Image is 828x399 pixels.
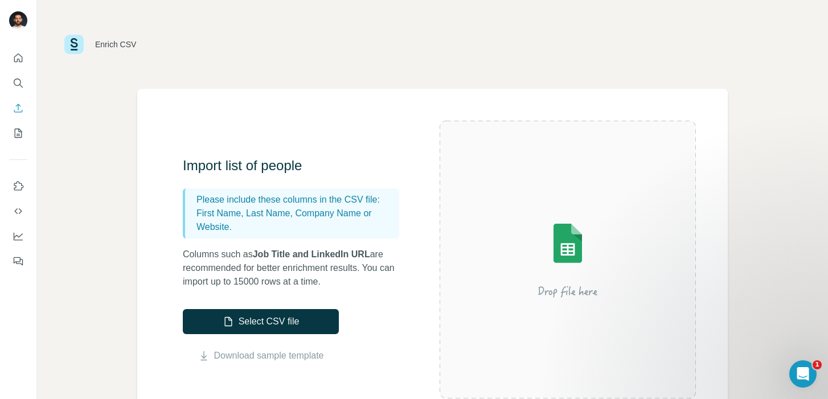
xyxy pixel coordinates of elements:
[9,11,27,30] img: Avatar
[183,349,339,363] button: Download sample template
[9,98,27,118] button: Enrich CSV
[196,193,395,207] p: Please include these columns in the CSV file:
[789,360,817,388] iframe: Intercom live chat
[183,248,411,289] p: Columns such as are recommended for better enrichment results. You can import up to 15000 rows at...
[214,349,324,363] a: Download sample template
[95,39,136,50] div: Enrich CSV
[9,226,27,246] button: Dashboard
[196,207,395,234] p: First Name, Last Name, Company Name or Website.
[64,35,84,54] img: Surfe Logo
[183,309,339,334] button: Select CSV file
[253,249,370,259] span: Job Title and LinkedIn URL
[813,360,822,369] span: 1
[9,176,27,196] button: Use Surfe on LinkedIn
[9,123,27,143] button: My lists
[465,191,670,328] img: Surfe Illustration - Drop file here or select below
[183,157,411,175] h3: Import list of people
[9,73,27,93] button: Search
[9,48,27,68] button: Quick start
[9,251,27,272] button: Feedback
[9,201,27,221] button: Use Surfe API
